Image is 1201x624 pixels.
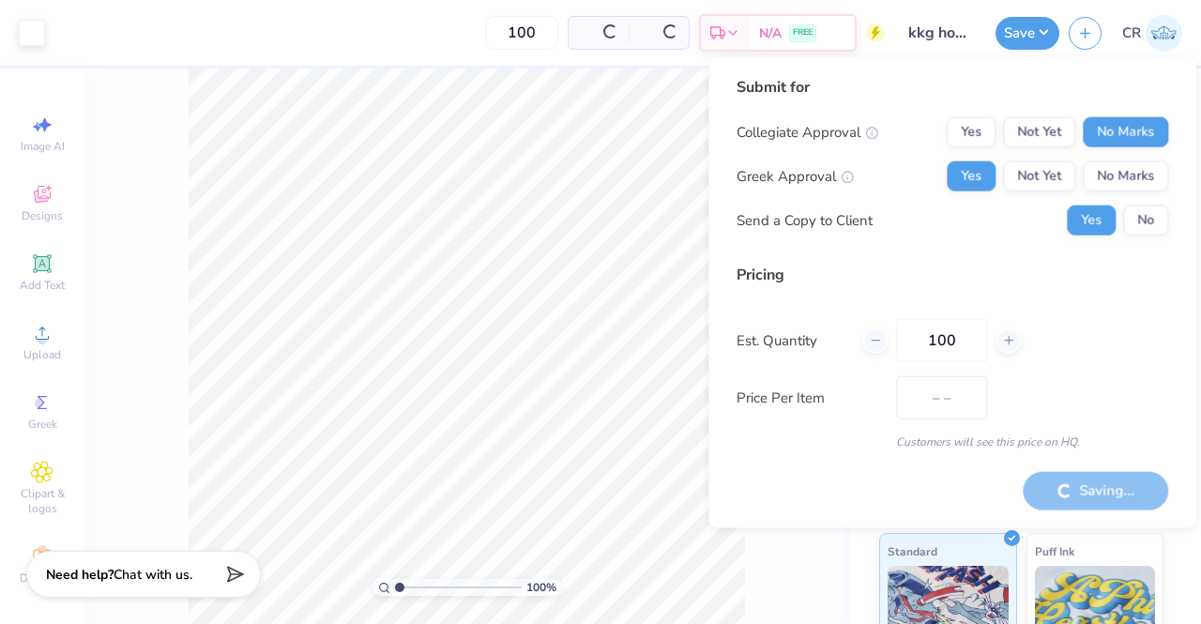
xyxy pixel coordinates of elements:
label: Price Per Item [737,387,882,408]
button: Not Yet [1003,161,1075,191]
input: Untitled Design [894,14,986,52]
input: – – [485,16,558,50]
img: Conner Roberts [1146,15,1182,52]
span: Clipart & logos [9,486,75,516]
span: Image AI [21,139,65,154]
button: Not Yet [1003,117,1075,147]
button: Yes [947,117,996,147]
strong: Need help? [46,566,114,584]
button: Yes [1067,205,1116,236]
button: Yes [947,161,996,191]
button: No Marks [1083,161,1168,191]
div: Pricing [737,264,1168,286]
span: Greek [28,417,57,432]
div: Submit for [737,76,1168,99]
span: Designs [22,208,63,223]
span: Puff Ink [1035,541,1074,561]
span: Standard [888,541,937,561]
span: Upload [23,347,61,362]
button: No [1123,205,1168,236]
div: Send a Copy to Client [737,209,873,231]
div: Customers will see this price on HQ. [737,434,1168,450]
span: Add Text [20,278,65,293]
div: Greek Approval [737,165,854,187]
span: N/A [759,23,782,43]
span: Chat with us. [114,566,192,584]
span: Decorate [20,571,65,586]
span: FREE [793,26,813,39]
span: CR [1122,23,1141,44]
input: – – [896,319,987,362]
button: Save [996,17,1059,50]
div: Collegiate Approval [737,121,878,143]
button: No Marks [1083,117,1168,147]
a: CR [1122,15,1182,52]
label: Est. Quantity [737,329,848,351]
span: 100 % [526,579,556,596]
